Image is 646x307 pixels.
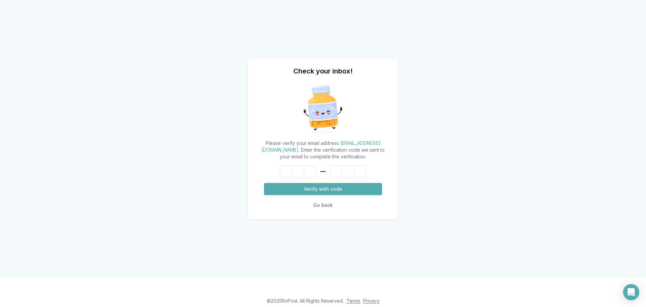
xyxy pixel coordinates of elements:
[347,298,360,304] a: Terms
[363,298,380,304] a: Privacy
[293,66,353,76] h1: Check your inbox!
[298,84,348,134] img: Excited Pill Bottle
[623,284,639,300] div: Open Intercom Messenger
[256,140,390,160] div: Please verify your email address . Enter the verification code we sent to your email to complete ...
[264,183,382,195] button: Verify with code
[261,140,381,153] span: [EMAIL_ADDRESS][DOMAIN_NAME]
[264,199,382,211] button: Go back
